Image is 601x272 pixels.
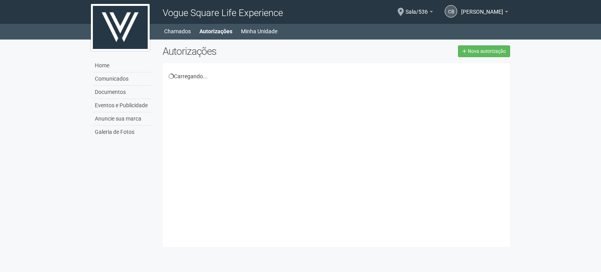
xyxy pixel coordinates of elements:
a: Comunicados [93,72,151,86]
span: Vogue Square Life Experience [163,7,283,18]
span: Nova autorização [468,49,506,54]
a: Eventos e Publicidade [93,99,151,112]
a: Sala/536 [405,10,433,16]
a: Anuncie sua marca [93,112,151,126]
img: logo.jpg [91,4,150,51]
a: [PERSON_NAME] [461,10,508,16]
div: Carregando... [168,73,504,80]
a: CB [445,5,457,18]
a: Home [93,59,151,72]
a: Autorizações [199,26,232,37]
span: Sala/536 [405,1,428,15]
a: Nova autorização [458,45,510,57]
h2: Autorizações [163,45,330,57]
a: Minha Unidade [241,26,277,37]
a: Galeria de Fotos [93,126,151,139]
a: Chamados [164,26,191,37]
span: Cláudia Barcellos [461,1,503,15]
a: Documentos [93,86,151,99]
